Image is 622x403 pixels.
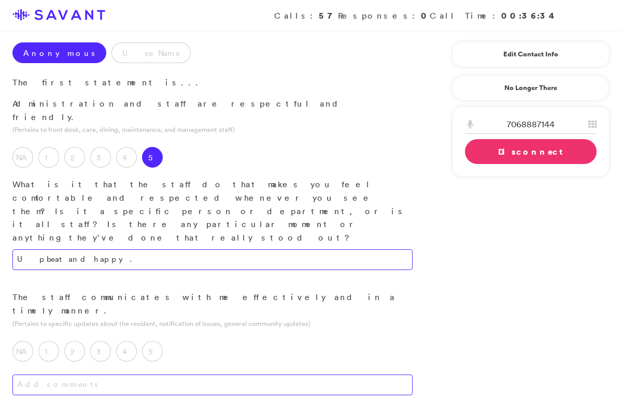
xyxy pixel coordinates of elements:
label: NA [12,147,33,168]
label: 4 [116,341,137,362]
label: 5 [142,147,163,168]
p: (Pertains to specific updates about the resident, notification of issues, general community updates) [12,319,413,329]
label: NA [12,341,33,362]
label: 3 [90,341,111,362]
label: 3 [90,147,111,168]
strong: 0 [421,10,430,21]
label: 2 [64,147,85,168]
p: The staff communicates with me effectively and in a timely manner. [12,291,413,317]
a: Disconnect [465,139,597,164]
label: 2 [64,341,85,362]
label: Anonymous [12,42,106,63]
a: Edit Contact Info [465,46,597,63]
p: What is it that the staff do that makes you feel comfortable and respected whenever you see them?... [12,178,413,244]
p: The first statement is... [12,76,413,89]
label: 1 [38,341,59,362]
a: No Longer There [452,75,610,101]
p: Administration and staff are respectful and friendly. [12,97,413,124]
label: Use Name [111,42,191,63]
p: (Pertains to front desk, care, dining, maintenance, and management staff) [12,125,413,135]
label: 5 [142,341,163,362]
label: 4 [116,147,137,168]
strong: 00:36:34 [501,10,558,21]
label: 1 [38,147,59,168]
strong: 57 [319,10,338,21]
